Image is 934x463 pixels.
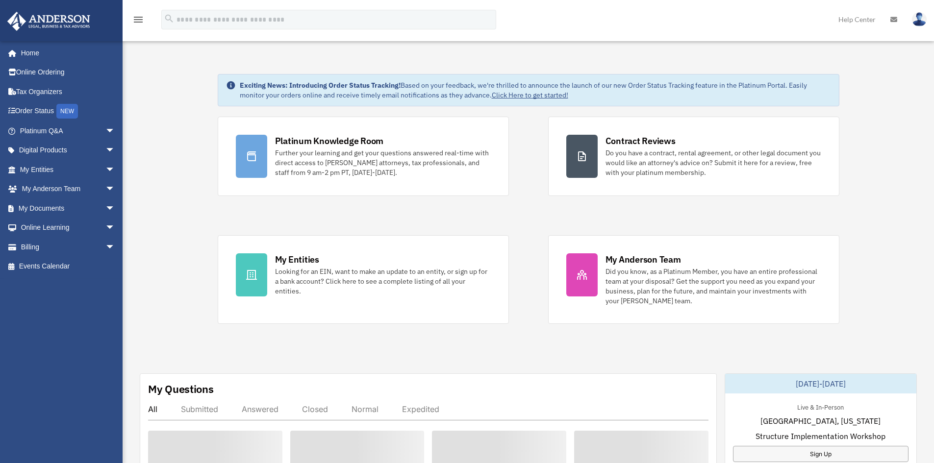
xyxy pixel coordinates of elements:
[606,267,821,306] div: Did you know, as a Platinum Member, you have an entire professional team at your disposal? Get th...
[275,135,384,147] div: Platinum Knowledge Room
[7,160,130,179] a: My Entitiesarrow_drop_down
[756,430,885,442] span: Structure Implementation Workshop
[548,117,839,196] a: Contract Reviews Do you have a contract, rental agreement, or other legal document you would like...
[275,148,491,177] div: Further your learning and get your questions answered real-time with direct access to [PERSON_NAM...
[105,141,125,161] span: arrow_drop_down
[240,81,401,90] strong: Exciting News: Introducing Order Status Tracking!
[7,218,130,238] a: Online Learningarrow_drop_down
[492,91,568,99] a: Click Here to get started!
[7,121,130,141] a: Platinum Q&Aarrow_drop_down
[606,253,681,266] div: My Anderson Team
[7,198,130,218] a: My Documentsarrow_drop_down
[148,404,157,414] div: All
[242,404,278,414] div: Answered
[218,117,509,196] a: Platinum Knowledge Room Further your learning and get your questions answered real-time with dire...
[4,12,93,31] img: Anderson Advisors Platinum Portal
[302,404,328,414] div: Closed
[402,404,439,414] div: Expedited
[7,63,130,82] a: Online Ordering
[148,382,214,396] div: My Questions
[132,14,144,25] i: menu
[548,235,839,324] a: My Anderson Team Did you know, as a Platinum Member, you have an entire professional team at your...
[105,179,125,199] span: arrow_drop_down
[7,179,130,199] a: My Anderson Teamarrow_drop_down
[789,401,852,412] div: Live & In-Person
[164,13,175,24] i: search
[105,218,125,238] span: arrow_drop_down
[7,141,130,160] a: Digital Productsarrow_drop_down
[218,235,509,324] a: My Entities Looking for an EIN, want to make an update to an entity, or sign up for a bank accoun...
[105,121,125,141] span: arrow_drop_down
[606,135,676,147] div: Contract Reviews
[606,148,821,177] div: Do you have a contract, rental agreement, or other legal document you would like an attorney's ad...
[7,101,130,122] a: Order StatusNEW
[275,267,491,296] div: Looking for an EIN, want to make an update to an entity, or sign up for a bank account? Click her...
[733,446,909,462] a: Sign Up
[105,160,125,180] span: arrow_drop_down
[240,80,831,100] div: Based on your feedback, we're thrilled to announce the launch of our new Order Status Tracking fe...
[105,198,125,219] span: arrow_drop_down
[7,237,130,257] a: Billingarrow_drop_down
[105,237,125,257] span: arrow_drop_down
[725,374,916,393] div: [DATE]-[DATE]
[7,43,125,63] a: Home
[7,257,130,276] a: Events Calendar
[275,253,319,266] div: My Entities
[181,404,218,414] div: Submitted
[760,415,881,427] span: [GEOGRAPHIC_DATA], [US_STATE]
[7,82,130,101] a: Tax Organizers
[132,17,144,25] a: menu
[912,12,927,26] img: User Pic
[352,404,379,414] div: Normal
[56,104,78,119] div: NEW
